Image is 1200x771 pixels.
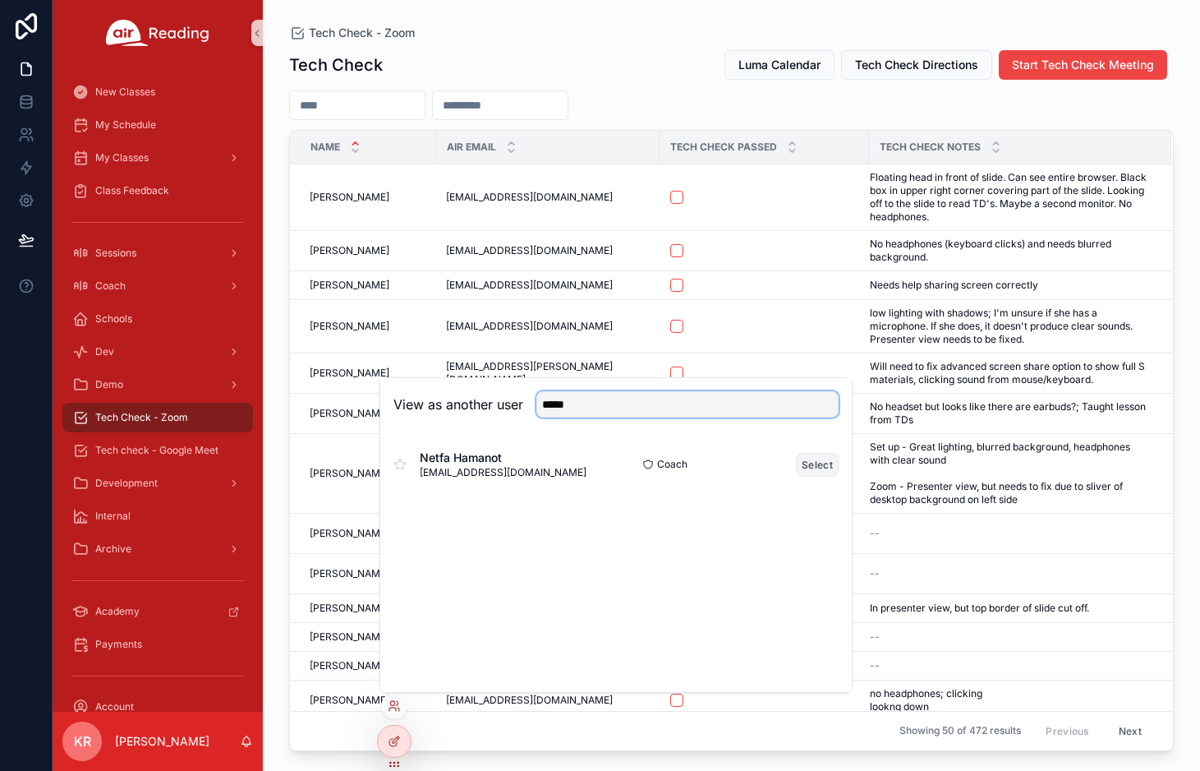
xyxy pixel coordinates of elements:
[870,238,1152,264] a: No headphones (keyboard clicks) and needs blurred background.
[393,395,523,414] h2: View as another user
[62,597,253,626] a: Academy
[870,171,1152,224] a: Floating head in front of slide. Can see entire browser. Black box in upper right corner covering...
[62,534,253,564] a: Archive
[446,320,650,333] a: [EMAIL_ADDRESS][DOMAIN_NAME]
[310,659,389,672] span: [PERSON_NAME]
[95,477,158,490] span: Development
[870,279,1152,292] a: Needs help sharing screen correctly
[106,20,209,46] img: App logo
[62,271,253,301] a: Coach
[62,77,253,107] a: New Classes
[870,567,880,580] span: --
[870,630,880,644] span: --
[446,191,613,204] span: [EMAIL_ADDRESS][DOMAIN_NAME]
[310,367,389,380] span: [PERSON_NAME]
[95,411,188,424] span: Tech Check - Zoom
[870,360,1152,386] a: Will need to fix advanced screen share option to show full S materials, clicking sound from mouse...
[870,400,1152,427] a: No headset but looks like there are earbuds?; Taught lesson from TDs
[95,118,156,132] span: My Schedule
[870,527,880,540] span: --
[74,732,91,751] span: KR
[310,367,426,380] a: [PERSON_NAME]
[310,527,426,540] a: [PERSON_NAME]
[310,279,426,292] a: [PERSON_NAME]
[310,527,389,540] span: [PERSON_NAME]
[95,312,132,325] span: Schools
[289,53,383,76] h1: Tech Check
[289,25,415,41] a: Tech Check - Zoom
[95,85,155,99] span: New Classes
[62,403,253,432] a: Tech Check - Zoom
[420,450,586,466] span: Netfa Hamanot
[310,630,426,644] a: [PERSON_NAME]
[62,304,253,334] a: Schools
[1012,57,1154,73] span: Start Tech Check Meeting
[310,567,426,580] a: [PERSON_NAME]
[999,50,1167,80] button: Start Tech Check Meeting
[446,244,613,257] span: [EMAIL_ADDRESS][DOMAIN_NAME]
[447,141,496,154] span: Air Email
[310,630,389,644] span: [PERSON_NAME]
[95,279,126,293] span: Coach
[95,345,114,358] span: Dev
[310,467,426,480] a: [PERSON_NAME]
[310,659,426,672] a: [PERSON_NAME]
[95,184,169,197] span: Class Feedback
[310,191,426,204] a: [PERSON_NAME]
[870,602,1152,615] a: In presenter view, but top border of slide cut off.
[310,320,426,333] a: [PERSON_NAME]
[870,279,1038,292] span: Needs help sharing screen correctly
[446,279,650,292] a: [EMAIL_ADDRESS][DOMAIN_NAME]
[670,141,777,154] span: Tech Check Passed
[446,360,650,386] a: [EMAIL_ADDRESS][PERSON_NAME][DOMAIN_NAME]
[95,510,131,523] span: Internal
[310,602,389,615] span: [PERSON_NAME]
[95,151,149,164] span: My Classes
[796,453,839,477] button: Select
[446,191,650,204] a: [EMAIL_ADDRESS][DOMAIN_NAME]
[310,407,426,420] a: [PERSON_NAME]
[310,407,389,420] span: [PERSON_NAME]
[310,694,389,707] span: [PERSON_NAME]
[95,444,218,457] span: Tech check - Google Meet
[62,238,253,268] a: Sessions
[309,25,415,41] span: Tech Check - Zoom
[855,57,978,73] span: Tech Check Directions
[870,307,1152,346] a: low lighting with shadows; I'm unsure if she has a microphone. If she does, it doesn't produce cl...
[738,57,821,73] span: Luma Calendar
[446,320,613,333] span: [EMAIL_ADDRESS][DOMAIN_NAME]
[841,50,992,80] button: Tech Check Directions
[95,542,131,556] span: Archive
[310,279,389,292] span: [PERSON_NAME]
[870,659,1152,672] a: --
[870,567,1152,580] a: --
[657,458,687,471] span: Coach
[310,244,389,257] span: [PERSON_NAME]
[310,244,426,257] a: [PERSON_NAME]
[310,191,389,204] span: [PERSON_NAME]
[870,687,1044,713] span: no headphones; clicking lookng down
[62,436,253,465] a: Tech check - Google Meet
[870,602,1089,615] span: In presenter view, but top border of slide cut off.
[446,694,650,707] a: [EMAIL_ADDRESS][DOMAIN_NAME]
[446,244,650,257] a: [EMAIL_ADDRESS][DOMAIN_NAME]
[420,466,586,479] span: [EMAIL_ADDRESS][DOMAIN_NAME]
[62,469,253,498] a: Development
[62,370,253,399] a: Demo
[870,659,880,672] span: --
[95,247,136,260] span: Sessions
[724,50,834,80] button: Luma Calendar
[870,441,1152,506] a: Set up - Great lighting, blurred background, headphones with clear sound Zoom - Presenter view, b...
[62,501,253,531] a: Internal
[62,110,253,140] a: My Schedule
[1107,718,1153,744] button: Next
[62,337,253,367] a: Dev
[62,176,253,205] a: Class Feedback
[310,694,426,707] a: [PERSON_NAME]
